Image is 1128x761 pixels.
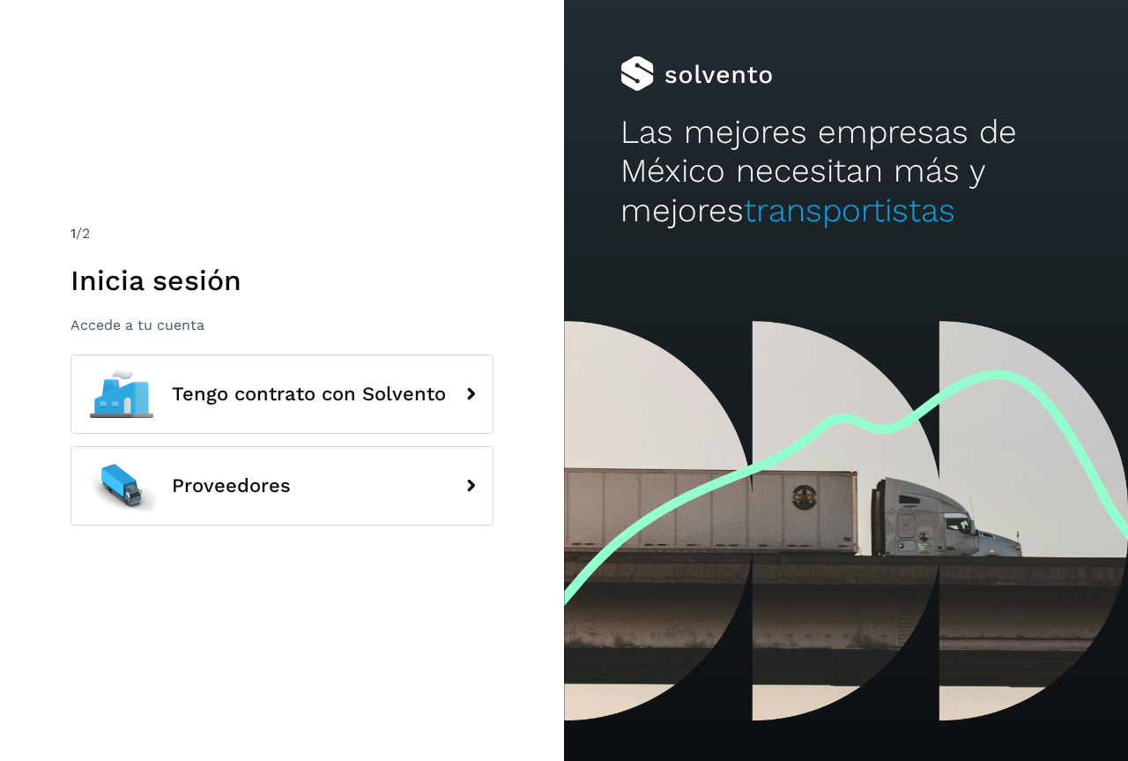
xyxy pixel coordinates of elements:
span: 1 [70,225,76,242]
div: /2 [70,223,493,244]
span: Proveedores [172,475,291,496]
span: transportistas [744,191,955,229]
button: Tengo contrato con Solvento [70,354,493,434]
button: Proveedores [70,446,493,526]
h1: Inicia sesión [70,264,493,297]
h2: Las mejores empresas de México necesitan más y mejores [620,113,1072,230]
span: Tengo contrato con Solvento [172,384,446,405]
p: Accede a tu cuenta [70,317,493,333]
